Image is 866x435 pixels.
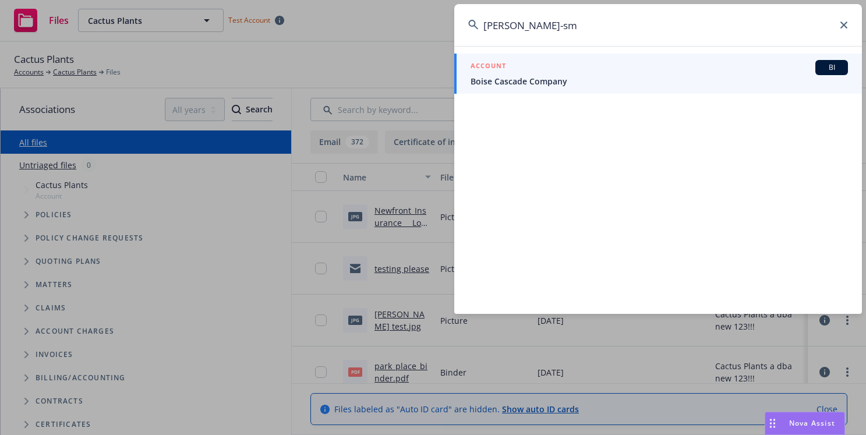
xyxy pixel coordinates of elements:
[454,4,862,46] input: Search...
[820,62,843,73] span: BI
[471,75,848,87] span: Boise Cascade Company
[471,60,506,74] h5: ACCOUNT
[765,412,845,435] button: Nova Assist
[454,54,862,94] a: ACCOUNTBIBoise Cascade Company
[765,412,780,434] div: Drag to move
[789,418,835,428] span: Nova Assist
